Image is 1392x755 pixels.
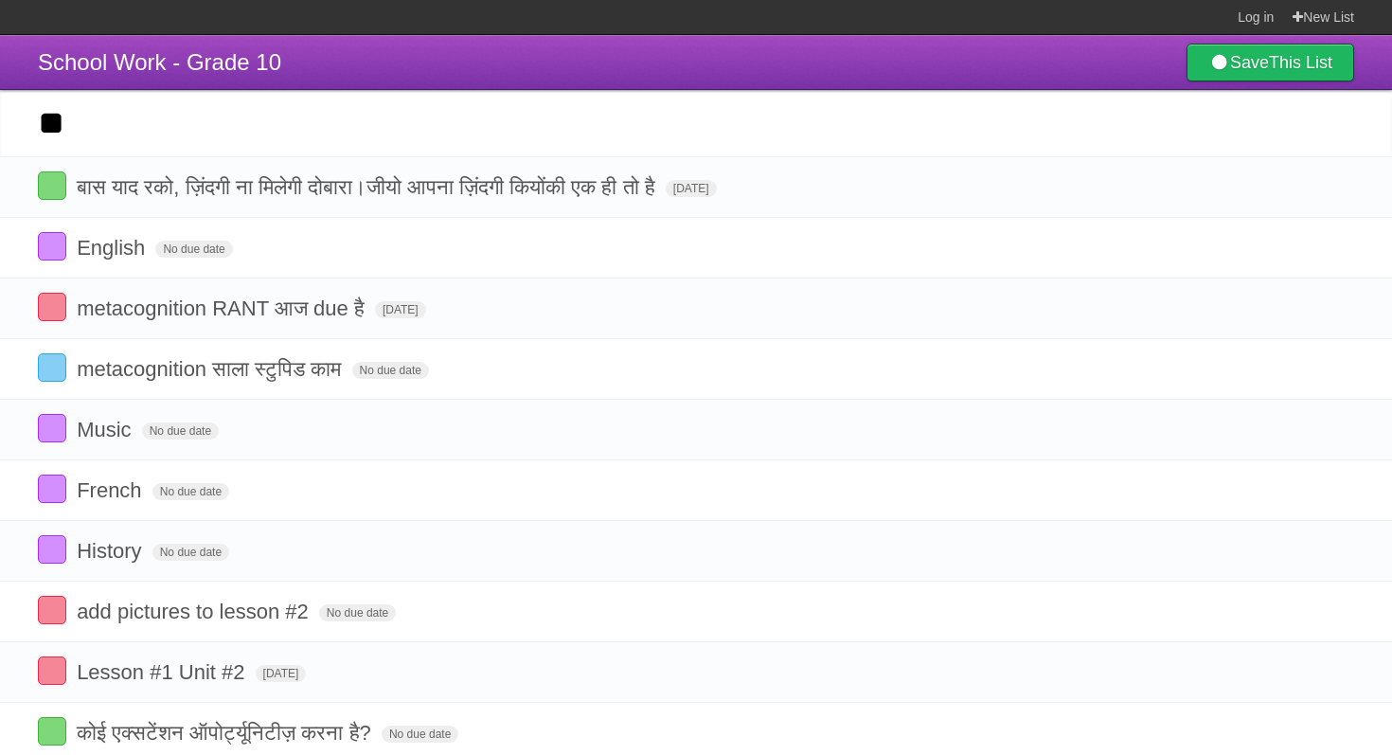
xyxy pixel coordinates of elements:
[152,483,229,500] span: No due date
[666,180,717,197] span: [DATE]
[77,357,346,381] span: metacognition साला स्टुपिड काम
[38,232,66,261] label: Done
[382,726,458,743] span: No due date
[77,478,146,502] span: French
[38,717,66,746] label: Done
[375,301,426,318] span: [DATE]
[77,721,376,745] span: कोई एक्सटेंशन ऑपोर्ट्यूनिटीज़ करना है?
[38,293,66,321] label: Done
[38,596,66,624] label: Done
[256,665,307,682] span: [DATE]
[77,418,135,441] span: Music
[319,604,396,621] span: No due date
[352,362,429,379] span: No due date
[155,241,232,258] span: No due date
[1187,44,1354,81] a: SaveThis List
[1269,53,1332,72] b: This List
[38,171,66,200] label: Done
[77,660,249,684] span: Lesson #1 Unit #2
[77,297,369,320] span: metacognition RANT आज due है
[77,600,313,623] span: add pictures to lesson #2
[77,539,146,563] span: History
[142,422,219,440] span: No due date
[38,353,66,382] label: Done
[38,656,66,685] label: Done
[38,49,281,75] span: School Work - Grade 10
[152,544,229,561] span: No due date
[77,175,660,199] span: बास याद रको, ज़िंदगी ना मिलेगी दोबारा।जीयो आपना ज़िंदगी कियोंकी एक ही तो है
[77,236,150,260] span: English
[38,414,66,442] label: Done
[38,535,66,564] label: Done
[38,475,66,503] label: Done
